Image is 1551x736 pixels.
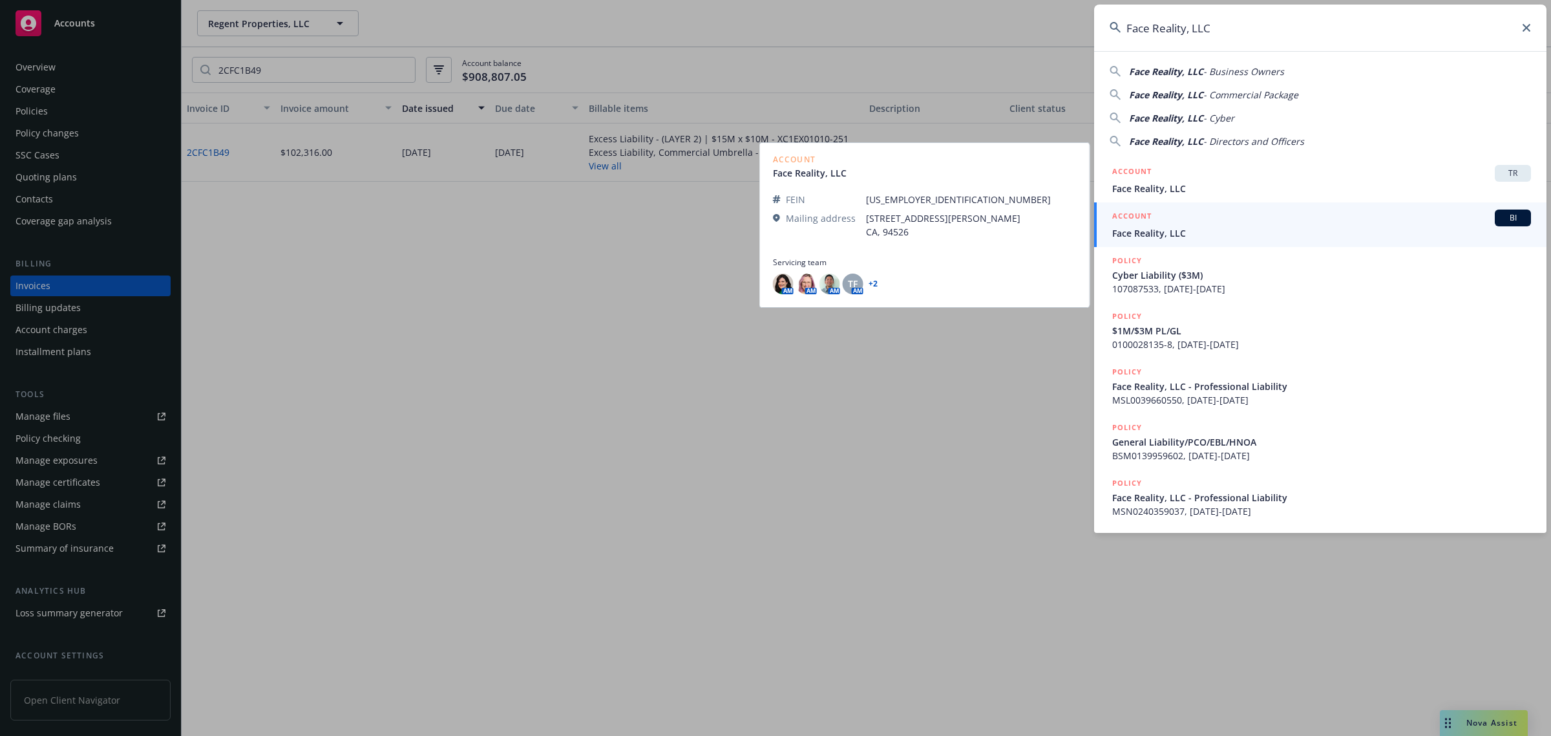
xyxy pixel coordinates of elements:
span: Face Reality, LLC - Professional Liability [1112,380,1531,393]
span: Face Reality, LLC [1129,89,1203,101]
input: Search... [1094,5,1546,51]
a: POLICYCyber Liability ($3M)107087533, [DATE]-[DATE] [1094,247,1546,303]
span: Face Reality, LLC [1129,112,1203,124]
span: Face Reality, LLC [1112,182,1531,195]
span: - Directors and Officers [1203,135,1304,147]
h5: POLICY [1112,310,1142,323]
a: POLICYFace Reality, LLC - Professional LiabilityMSL0039660550, [DATE]-[DATE] [1094,358,1546,414]
span: BI [1500,212,1526,224]
a: ACCOUNTTRFace Reality, LLC [1094,158,1546,202]
span: MSN0240359037, [DATE]-[DATE] [1112,504,1531,518]
span: Cyber Liability ($3M) [1112,268,1531,282]
h5: POLICY [1112,365,1142,378]
h5: POLICY [1112,254,1142,267]
span: Face Reality, LLC [1112,226,1531,240]
h5: POLICY [1112,477,1142,490]
a: POLICYGeneral Liability/PCO/EBL/HNOABSM0139959602, [DATE]-[DATE] [1094,414,1546,470]
a: POLICY$1M/$3M PL/GL0100028135-8, [DATE]-[DATE] [1094,303,1546,358]
span: - Commercial Package [1203,89,1298,101]
span: 0100028135-8, [DATE]-[DATE] [1112,338,1531,351]
span: Face Reality, LLC [1129,65,1203,78]
span: $1M/$3M PL/GL [1112,324,1531,338]
span: 107087533, [DATE]-[DATE] [1112,282,1531,296]
span: General Liability/PCO/EBL/HNOA [1112,435,1531,449]
a: POLICYFace Reality, LLC - Professional LiabilityMSN0240359037, [DATE]-[DATE] [1094,470,1546,525]
a: ACCOUNTBIFace Reality, LLC [1094,202,1546,247]
h5: ACCOUNT [1112,210,1152,225]
span: TR [1500,168,1526,179]
span: Face Reality, LLC [1129,135,1203,147]
h5: ACCOUNT [1112,165,1152,180]
span: - Business Owners [1203,65,1284,78]
span: MSL0039660550, [DATE]-[DATE] [1112,393,1531,407]
span: Face Reality, LLC - Professional Liability [1112,491,1531,504]
span: BSM0139959602, [DATE]-[DATE] [1112,449,1531,462]
h5: POLICY [1112,421,1142,434]
span: - Cyber [1203,112,1234,124]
